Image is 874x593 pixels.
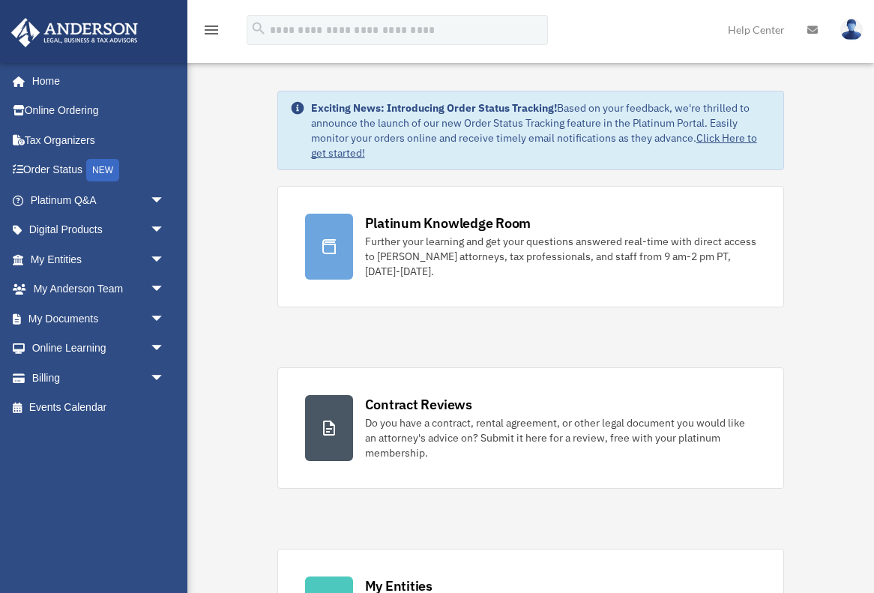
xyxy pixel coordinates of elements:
a: Online Learningarrow_drop_down [10,334,187,364]
span: arrow_drop_down [150,334,180,364]
i: search [250,20,267,37]
a: Billingarrow_drop_down [10,363,187,393]
div: Contract Reviews [365,395,472,414]
a: My Entitiesarrow_drop_down [10,244,187,274]
span: arrow_drop_down [150,363,180,394]
span: arrow_drop_down [150,274,180,305]
span: arrow_drop_down [150,304,180,334]
a: Online Ordering [10,96,187,126]
a: Home [10,66,180,96]
span: arrow_drop_down [150,215,180,246]
a: Events Calendar [10,393,187,423]
a: Order StatusNEW [10,155,187,186]
div: NEW [86,159,119,181]
strong: Exciting News: Introducing Order Status Tracking! [311,101,557,115]
i: menu [202,21,220,39]
img: User Pic [840,19,863,40]
a: Platinum Knowledge Room Further your learning and get your questions answered real-time with dire... [277,186,785,307]
a: Click Here to get started! [311,131,757,160]
div: Based on your feedback, we're thrilled to announce the launch of our new Order Status Tracking fe... [311,100,772,160]
div: Platinum Knowledge Room [365,214,531,232]
span: arrow_drop_down [150,185,180,216]
div: Further your learning and get your questions answered real-time with direct access to [PERSON_NAM... [365,234,757,279]
a: Digital Productsarrow_drop_down [10,215,187,245]
a: Tax Organizers [10,125,187,155]
a: My Anderson Teamarrow_drop_down [10,274,187,304]
img: Anderson Advisors Platinum Portal [7,18,142,47]
a: Platinum Q&Aarrow_drop_down [10,185,187,215]
span: arrow_drop_down [150,244,180,275]
a: menu [202,26,220,39]
a: My Documentsarrow_drop_down [10,304,187,334]
a: Contract Reviews Do you have a contract, rental agreement, or other legal document you would like... [277,367,785,489]
div: Do you have a contract, rental agreement, or other legal document you would like an attorney's ad... [365,415,757,460]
